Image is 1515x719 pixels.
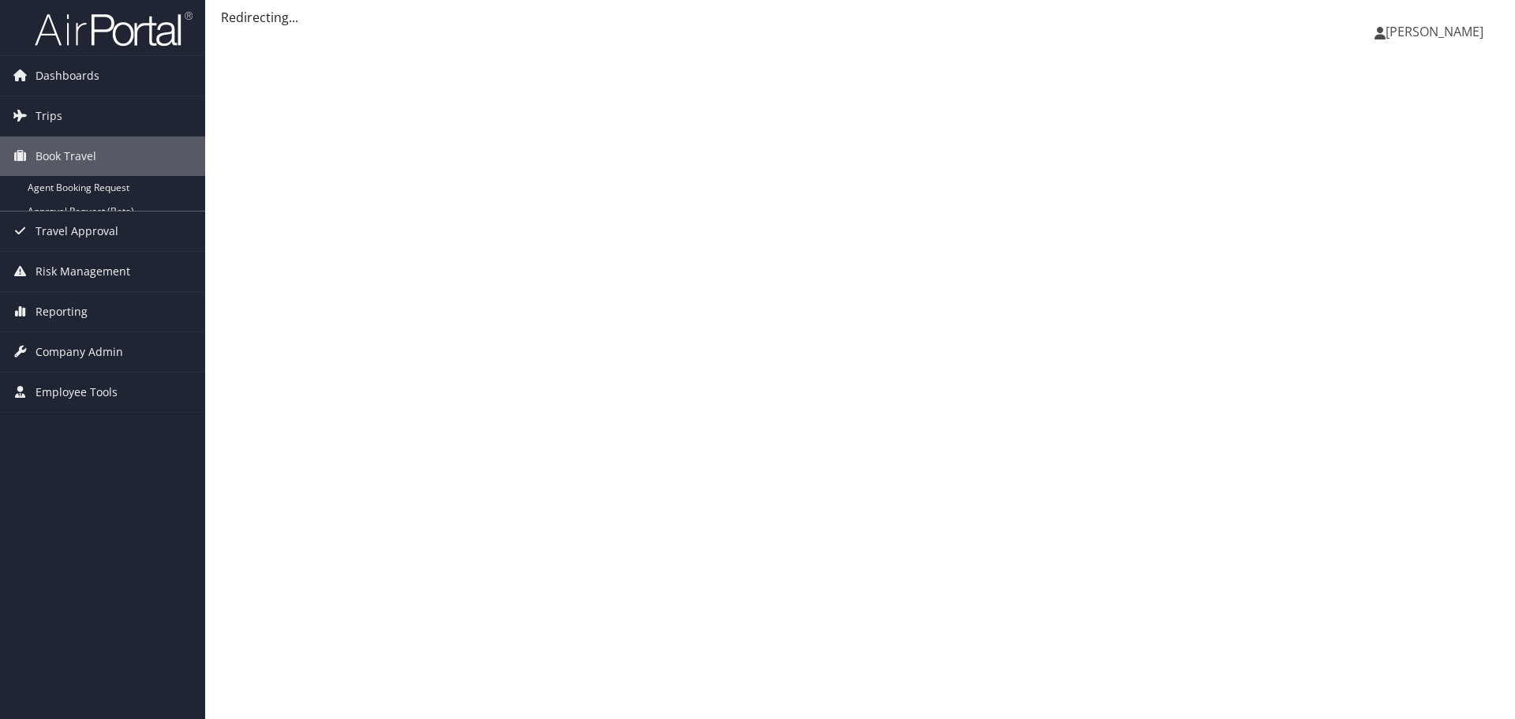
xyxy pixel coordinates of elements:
[1375,8,1499,55] a: [PERSON_NAME]
[36,137,96,176] span: Book Travel
[36,96,62,136] span: Trips
[36,252,130,291] span: Risk Management
[36,212,118,251] span: Travel Approval
[36,56,99,95] span: Dashboards
[36,373,118,412] span: Employee Tools
[1386,23,1483,40] span: [PERSON_NAME]
[221,8,1499,27] div: Redirecting...
[35,10,193,47] img: airportal-logo.png
[36,332,123,372] span: Company Admin
[36,292,88,331] span: Reporting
